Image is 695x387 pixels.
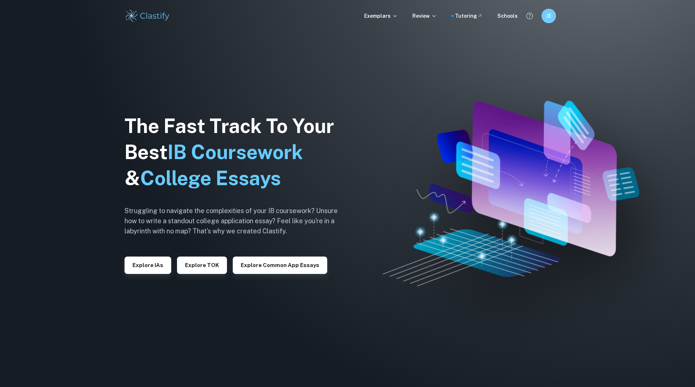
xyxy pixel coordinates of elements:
[364,12,398,20] p: Exemplars
[412,12,437,20] p: Review
[455,12,483,20] a: Tutoring
[233,261,327,268] a: Explore Common App essays
[125,257,171,274] button: Explore IAs
[177,257,227,274] button: Explore TOK
[168,141,303,163] span: IB Coursework
[497,12,518,20] a: Schools
[125,9,170,23] img: Clastify logo
[125,206,349,236] h6: Struggling to navigate the complexities of your IB coursework? Unsure how to write a standout col...
[125,113,349,191] h1: The Fast Track To Your Best &
[523,10,536,22] button: Help and Feedback
[125,261,171,268] a: Explore IAs
[383,101,639,287] img: Clastify hero
[545,12,553,20] h6: JE
[233,257,327,274] button: Explore Common App essays
[542,9,556,23] button: JE
[140,167,281,190] span: College Essays
[177,261,227,268] a: Explore TOK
